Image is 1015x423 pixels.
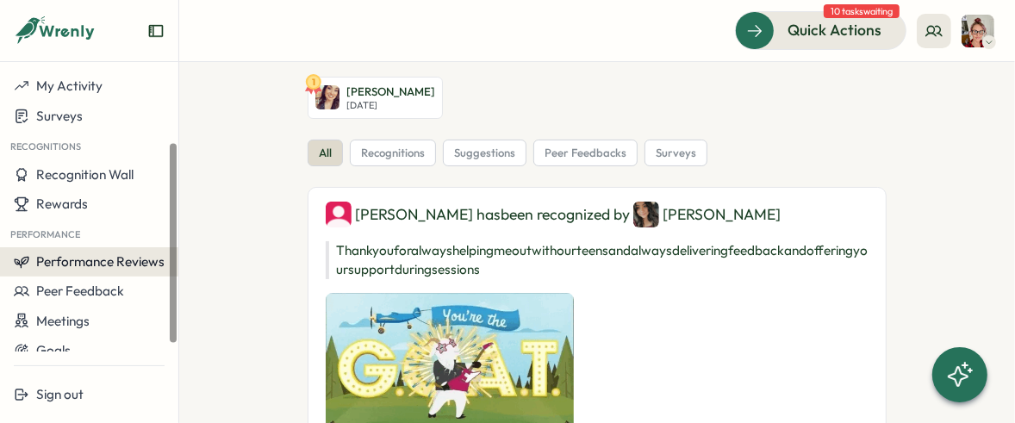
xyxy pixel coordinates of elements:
[36,386,84,402] span: Sign out
[633,202,659,227] img: Jasmin Aleman
[633,202,781,227] div: [PERSON_NAME]
[326,202,352,227] img: Gabriel Vasquez
[346,84,435,100] p: [PERSON_NAME]
[315,85,339,109] img: Tawnie Green
[36,283,124,299] span: Peer Feedback
[454,146,515,161] span: suggestions
[346,100,435,111] p: [DATE]
[326,241,869,279] p: Thank you for always helping me out with our teens and always delivering feedback and offering yo...
[788,19,881,41] span: Quick Actions
[36,342,71,358] span: Goals
[36,253,165,270] span: Performance Reviews
[656,146,696,161] span: surveys
[308,77,443,119] a: 1Tawnie Green[PERSON_NAME][DATE]
[319,146,332,161] span: all
[735,11,906,49] button: Quick Actions
[962,15,994,47] img: Jessica Creed
[545,146,626,161] span: peer feedbacks
[36,108,83,124] span: Surveys
[36,313,90,329] span: Meetings
[361,146,425,161] span: recognitions
[326,202,869,227] div: [PERSON_NAME] has been recognized by
[36,196,88,212] span: Rewards
[36,166,134,183] span: Recognition Wall
[824,4,900,18] span: 10 tasks waiting
[36,78,103,94] span: My Activity
[147,22,165,40] button: Expand sidebar
[312,76,315,88] text: 1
